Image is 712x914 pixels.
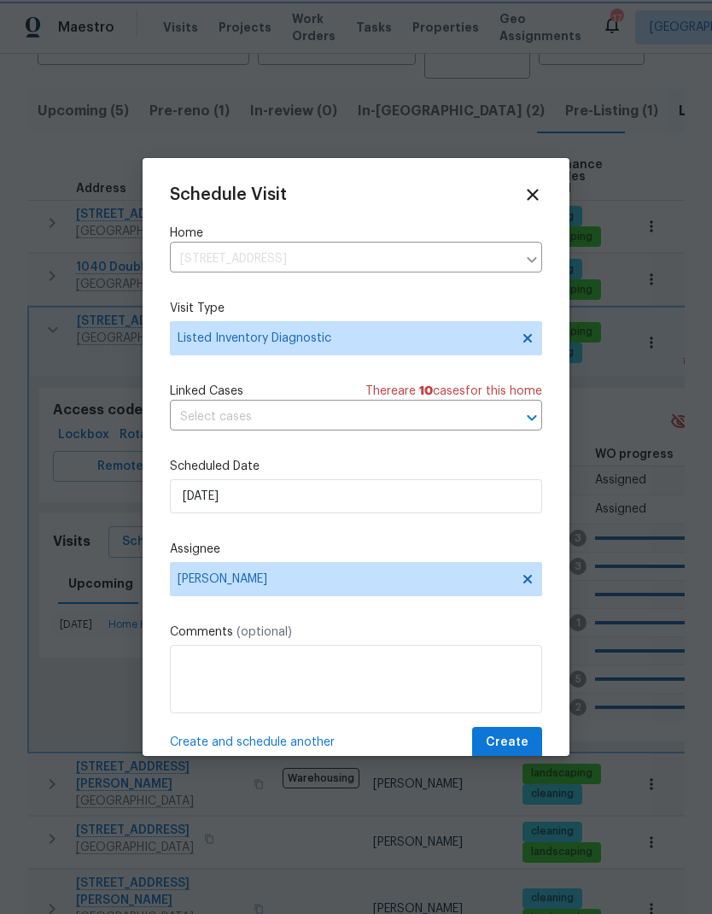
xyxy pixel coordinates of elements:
span: [PERSON_NAME] [178,572,512,586]
input: M/D/YYYY [170,479,542,513]
span: Listed Inventory Diagnostic [178,330,510,347]
button: Open [520,406,544,430]
span: Close [523,185,542,204]
input: Enter in an address [170,246,516,272]
label: Home [170,225,542,242]
button: Create [472,727,542,759]
span: There are case s for this home [365,383,542,400]
span: Create and schedule another [170,734,335,751]
label: Comments [170,624,542,641]
label: Assignee [170,541,542,558]
span: Linked Cases [170,383,243,400]
label: Scheduled Date [170,458,542,475]
span: (optional) [236,626,292,638]
span: Create [486,732,528,753]
span: Schedule Visit [170,186,287,203]
input: Select cases [170,404,494,431]
span: 10 [419,385,433,397]
label: Visit Type [170,300,542,317]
